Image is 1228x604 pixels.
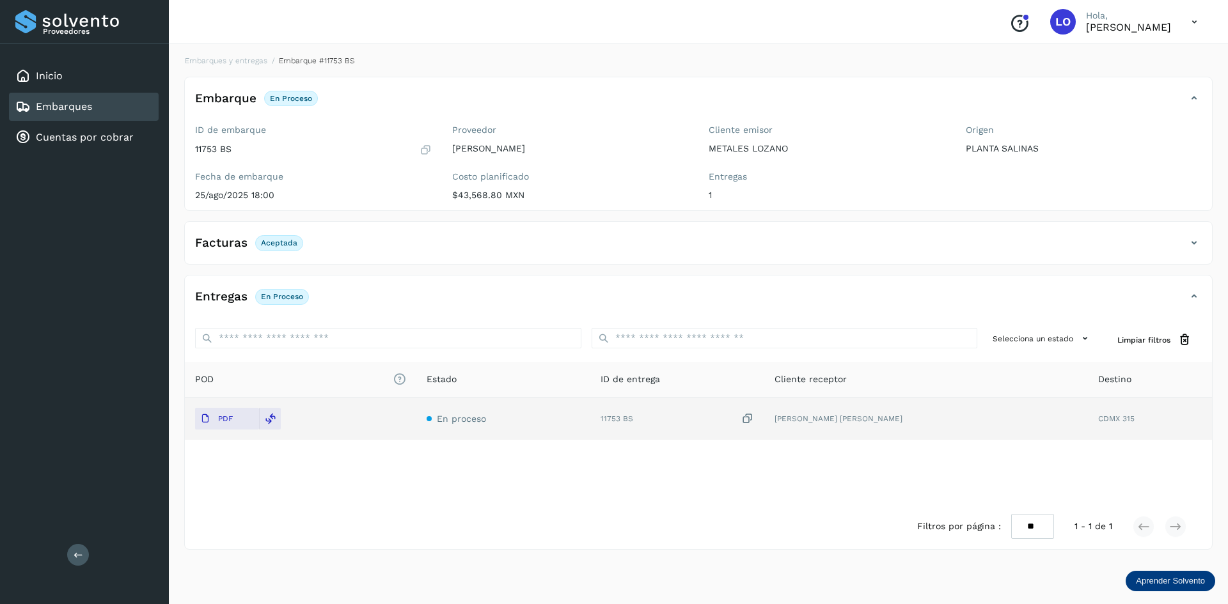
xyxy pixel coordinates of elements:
[427,373,457,386] span: Estado
[185,286,1212,318] div: EntregasEn proceso
[259,408,281,430] div: Reemplazar POD
[452,125,689,136] label: Proveedor
[9,62,159,90] div: Inicio
[185,88,1212,120] div: EmbarqueEn proceso
[36,131,134,143] a: Cuentas por cobrar
[988,328,1097,349] button: Selecciona un estado
[261,238,297,247] p: Aceptada
[36,100,92,112] a: Embarques
[1136,576,1205,586] p: Aprender Solvento
[709,190,945,201] p: 1
[966,143,1202,154] p: PLANTA SALINAS
[195,171,432,182] label: Fecha de embarque
[9,123,159,151] div: Cuentas por cobrar
[218,414,233,423] p: PDF
[261,292,303,301] p: En proceso
[43,27,153,36] p: Proveedores
[195,373,406,386] span: POD
[452,171,689,182] label: Costo planificado
[1086,21,1171,33] p: LEONILA ORTEGA PIÑA
[195,408,259,430] button: PDF
[195,144,232,155] p: 11753 BS
[195,91,256,106] h4: Embarque
[917,520,1001,533] span: Filtros por página :
[764,398,1088,440] td: [PERSON_NAME] [PERSON_NAME]
[195,190,432,201] p: 25/ago/2025 18:00
[185,56,267,65] a: Embarques y entregas
[1107,328,1202,352] button: Limpiar filtros
[270,94,312,103] p: En proceso
[1126,571,1215,591] div: Aprender Solvento
[601,373,660,386] span: ID de entrega
[184,55,1213,66] nav: breadcrumb
[195,236,248,251] h4: Facturas
[775,373,847,386] span: Cliente receptor
[966,125,1202,136] label: Origen
[437,414,486,424] span: En proceso
[279,56,354,65] span: Embarque #11753 BS
[709,125,945,136] label: Cliente emisor
[1117,334,1170,346] span: Limpiar filtros
[36,70,63,82] a: Inicio
[1074,520,1112,533] span: 1 - 1 de 1
[195,290,248,304] h4: Entregas
[1088,398,1212,440] td: CDMX 315
[452,190,689,201] p: $43,568.80 MXN
[1086,10,1171,21] p: Hola,
[195,125,432,136] label: ID de embarque
[185,232,1212,264] div: FacturasAceptada
[452,143,689,154] p: [PERSON_NAME]
[9,93,159,121] div: Embarques
[601,412,754,426] div: 11753 BS
[1098,373,1131,386] span: Destino
[709,171,945,182] label: Entregas
[709,143,945,154] p: METALES LOZANO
